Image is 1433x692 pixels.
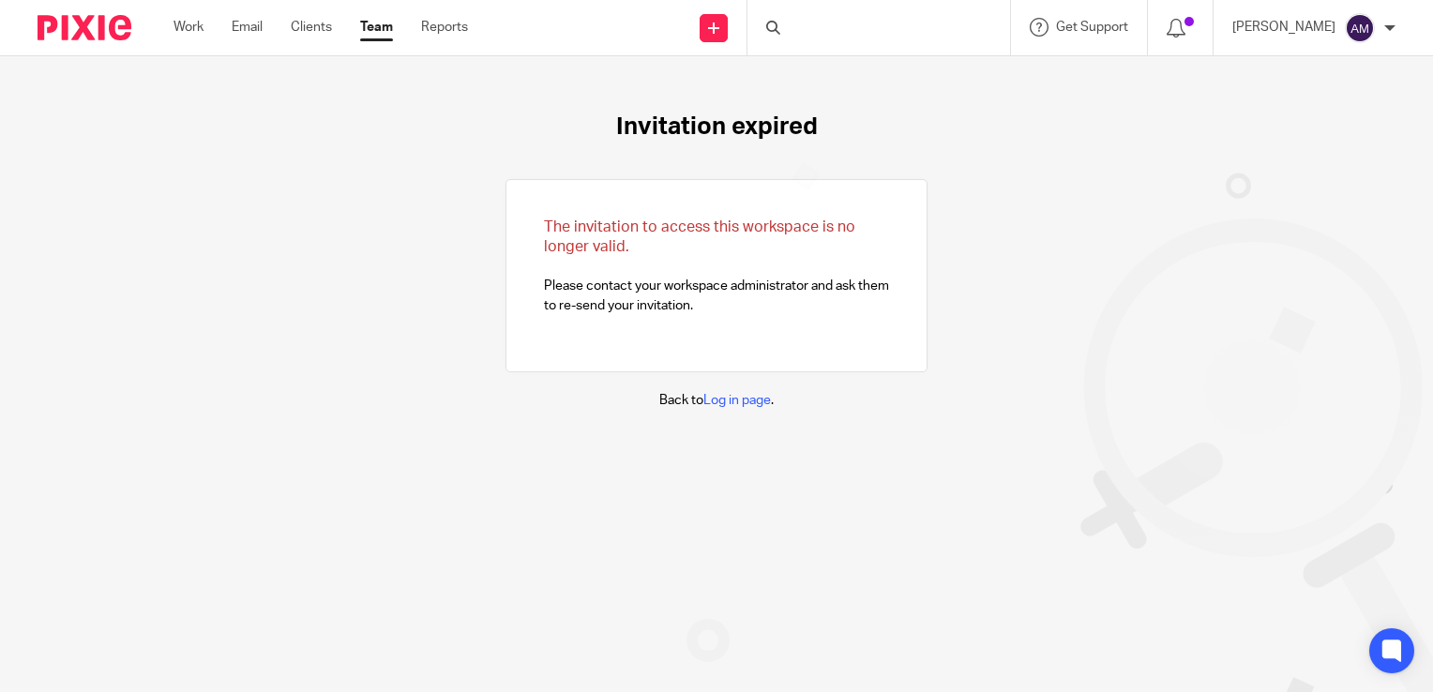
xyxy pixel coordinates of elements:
[360,18,393,37] a: Team
[232,18,263,37] a: Email
[616,113,818,142] h1: Invitation expired
[1056,21,1128,34] span: Get Support
[173,18,204,37] a: Work
[659,391,774,410] p: Back to .
[1232,18,1335,37] p: [PERSON_NAME]
[1345,13,1375,43] img: svg%3E
[544,218,889,315] p: Please contact your workspace administrator and ask them to re-send your invitation.
[421,18,468,37] a: Reports
[291,18,332,37] a: Clients
[38,15,131,40] img: Pixie
[544,219,855,254] span: The invitation to access this workspace is no longer valid.
[703,394,771,407] a: Log in page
